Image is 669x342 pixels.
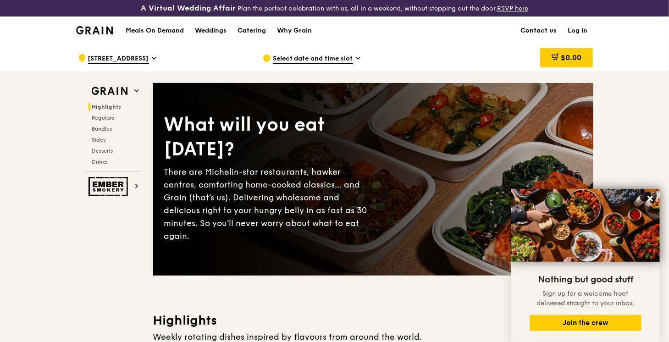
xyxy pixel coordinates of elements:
img: Grain web logo [88,83,131,99]
div: Why Grain [277,17,312,44]
span: Regulars [92,115,115,121]
a: Catering [232,17,271,44]
a: RSVP here [497,5,528,12]
button: Join the crew [530,315,641,331]
span: Nothing but good stuff [538,274,633,285]
button: Close [643,191,658,206]
span: Select date and time slot [273,54,353,64]
a: GrainGrain [76,16,113,44]
a: Contact us [515,17,563,44]
h1: Meals On Demand [126,26,184,35]
span: [STREET_ADDRESS] [88,54,149,64]
span: Highlights [92,104,122,110]
img: Grain [76,26,113,34]
img: DSC07876-Edit02-Large.jpeg [511,189,660,262]
h3: Highlights [153,312,593,329]
h3: A Virtual Wedding Affair [141,4,236,13]
div: Weddings [195,17,227,44]
div: Catering [238,17,266,44]
div: There are Michelin-star restaurants, hawker centres, comforting home-cooked classics… and Grain (... [164,165,373,243]
a: Weddings [189,17,232,44]
div: What will you eat [DATE]? [164,112,373,162]
span: Drinks [92,159,108,165]
span: $0.00 [561,53,581,62]
a: Why Grain [271,17,317,44]
div: Plan the perfect celebration with us, all in a weekend, without stepping out the door. [111,4,558,13]
span: Bundles [92,126,112,132]
span: Desserts [92,148,113,154]
a: Log in [563,17,593,44]
span: Sign up for a welcome treat delivered straight to your inbox. [536,290,635,307]
span: Sides [92,137,106,143]
img: Ember Smokery web logo [88,177,131,196]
